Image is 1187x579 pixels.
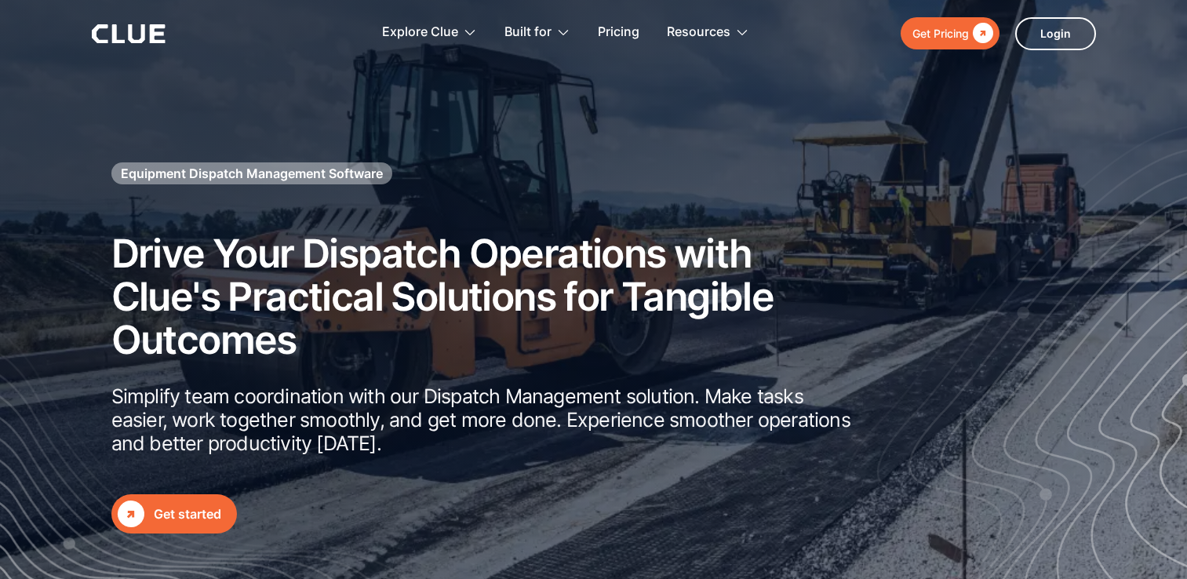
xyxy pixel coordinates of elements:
a: Get Pricing [901,17,999,49]
a: Pricing [598,8,639,57]
div: Explore Clue [382,8,458,57]
div: Get started [154,504,221,524]
div: Resources [667,8,730,57]
div:  [118,501,144,527]
a: Get started [111,494,237,533]
div: Resources [667,8,749,57]
div: Built for [504,8,552,57]
div: Get Pricing [912,24,969,43]
a: Login [1015,17,1096,50]
div: Explore Clue [382,8,477,57]
h2: Drive Your Dispatch Operations with Clue's Practical Solutions for Tangible Outcomes [111,232,857,362]
p: Simplify team coordination with our Dispatch Management solution. Make tasks easier, work togethe... [111,384,857,455]
div:  [969,24,993,43]
h1: Equipment Dispatch Management Software [121,165,383,182]
div: Built for [504,8,570,57]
